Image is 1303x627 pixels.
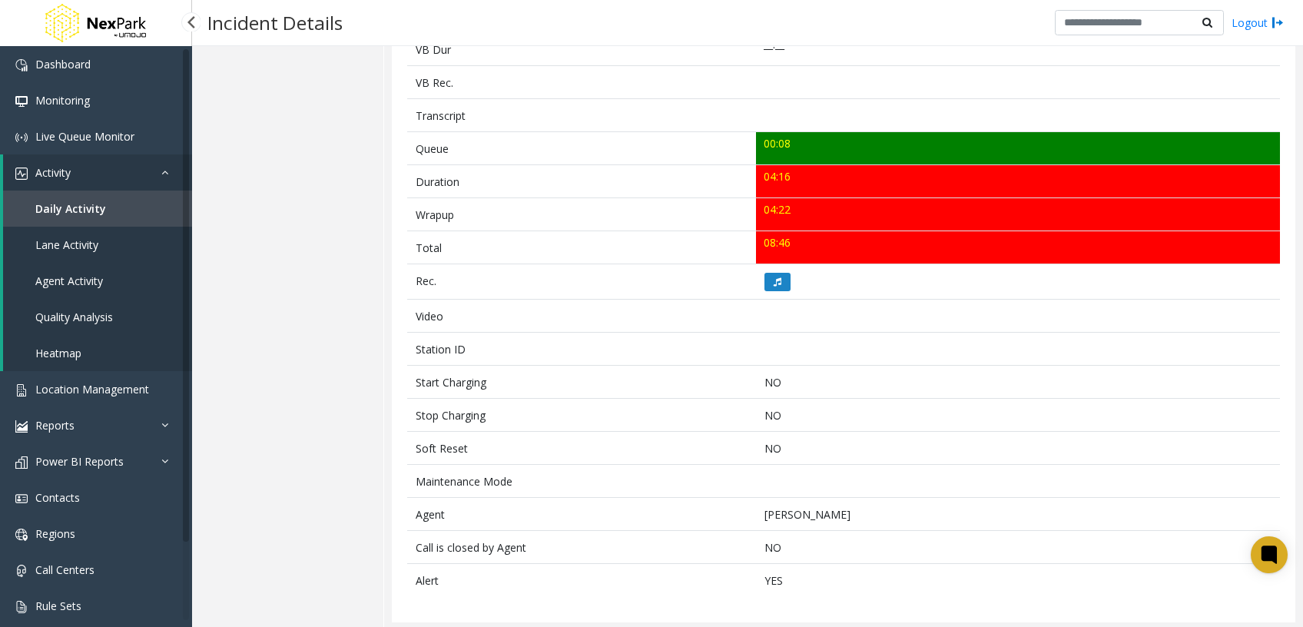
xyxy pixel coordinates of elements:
td: Wrapup [407,198,756,231]
td: Stop Charging [407,399,756,432]
img: 'icon' [15,529,28,541]
td: Maintenance Mode [407,465,756,498]
a: Quality Analysis [3,299,192,335]
img: 'icon' [15,59,28,71]
span: Agent Activity [35,274,103,288]
span: Daily Activity [35,201,106,216]
td: VB Dur [407,33,756,66]
span: Live Queue Monitor [35,129,134,144]
img: 'icon' [15,493,28,505]
td: Agent [407,498,756,531]
span: Regions [35,526,75,541]
td: Call is closed by Agent [407,531,756,564]
p: NO [764,374,1272,390]
a: Daily Activity [3,191,192,227]
span: Location Management [35,382,149,396]
span: Lane Activity [35,237,98,252]
td: 00:08 [756,132,1280,165]
img: 'icon' [15,131,28,144]
span: Call Centers [35,562,94,577]
a: Lane Activity [3,227,192,263]
span: Contacts [35,490,80,505]
span: Power BI Reports [35,454,124,469]
td: Duration [407,165,756,198]
td: VB Rec. [407,66,756,99]
p: NO [764,539,1272,556]
p: NO [764,407,1272,423]
img: 'icon' [15,384,28,396]
span: Monitoring [35,93,90,108]
span: Reports [35,418,75,433]
a: Heatmap [3,335,192,371]
span: Heatmap [35,346,81,360]
td: Soft Reset [407,432,756,465]
span: Quality Analysis [35,310,113,324]
img: 'icon' [15,565,28,577]
td: 08:46 [756,231,1280,264]
img: logout [1272,15,1284,31]
h3: Incident Details [200,4,350,41]
span: Activity [35,165,71,180]
span: Rule Sets [35,599,81,613]
a: Agent Activity [3,263,192,299]
p: NO [764,440,1272,456]
td: [PERSON_NAME] [756,498,1280,531]
img: 'icon' [15,168,28,180]
td: Queue [407,132,756,165]
td: Video [407,300,756,333]
span: Dashboard [35,57,91,71]
td: Station ID [407,333,756,366]
td: Transcript [407,99,756,132]
td: 04:22 [756,198,1280,231]
td: __:__ [756,33,1280,66]
td: Alert [407,564,756,597]
a: Logout [1232,15,1284,31]
td: Rec. [407,264,756,300]
a: Activity [3,154,192,191]
img: 'icon' [15,601,28,613]
img: 'icon' [15,456,28,469]
td: YES [756,564,1280,597]
td: Total [407,231,756,264]
td: 04:16 [756,165,1280,198]
img: 'icon' [15,95,28,108]
td: Start Charging [407,366,756,399]
img: 'icon' [15,420,28,433]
